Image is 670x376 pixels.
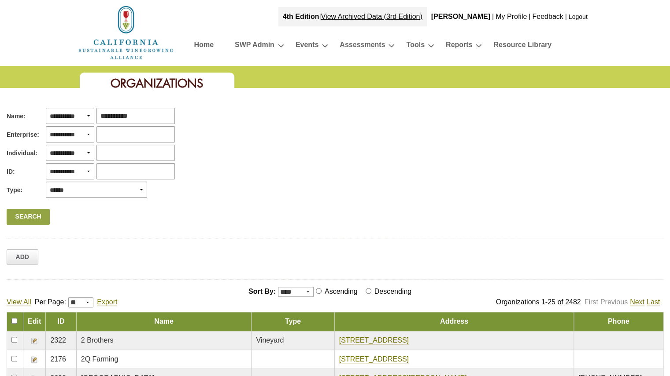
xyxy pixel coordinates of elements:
td: 2 Brothers [76,331,252,350]
span: Organizations 1-25 of 2482 [496,298,581,306]
a: Logout [569,13,588,20]
a: Feedback [532,13,563,20]
span: Organizations [111,76,204,91]
strong: 4th Edition [283,13,319,20]
b: [PERSON_NAME] [431,13,490,20]
span: ID: [7,167,15,176]
span: Per Page: [35,298,66,306]
span: Individual: [7,149,37,158]
a: SWP Admin [235,39,274,54]
img: Edit [31,337,38,344]
a: Previous [600,298,628,306]
div: | [564,7,568,26]
td: ID [46,312,77,331]
a: Next [630,298,644,306]
span: Enterprise: [7,130,39,139]
span: Vineyard [256,336,284,344]
td: Type [252,312,334,331]
a: Resource Library [493,39,552,54]
a: [STREET_ADDRESS] [339,355,409,363]
label: Ascending [323,288,361,295]
td: Edit [23,312,46,331]
td: 2Q Farming [76,350,252,369]
a: Export [97,298,117,306]
a: View Archived Data (3rd Edition) [321,13,422,20]
a: Search [7,209,50,225]
a: Assessments [340,39,385,54]
a: Add [7,249,38,264]
a: Home [194,39,214,54]
a: Home [78,28,174,36]
div: | [278,7,427,26]
span: Sort By: [248,288,276,295]
span: 2322 [50,336,66,344]
div: | [528,7,531,26]
span: Name: [7,112,26,121]
a: Tools [406,39,424,54]
span: 2176 [50,355,66,363]
a: First [584,298,598,306]
label: Descending [373,288,415,295]
td: Name [76,312,252,331]
img: logo_cswa2x.png [78,4,174,61]
div: | [491,7,495,26]
a: My Profile [496,13,527,20]
a: Reports [446,39,472,54]
td: Address [334,312,574,331]
img: Edit [31,356,38,363]
a: Last [647,298,660,306]
span: Type: [7,186,22,195]
a: View All [7,298,31,306]
a: Events [296,39,318,54]
td: Phone [574,312,663,331]
a: [STREET_ADDRESS] [339,336,409,344]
